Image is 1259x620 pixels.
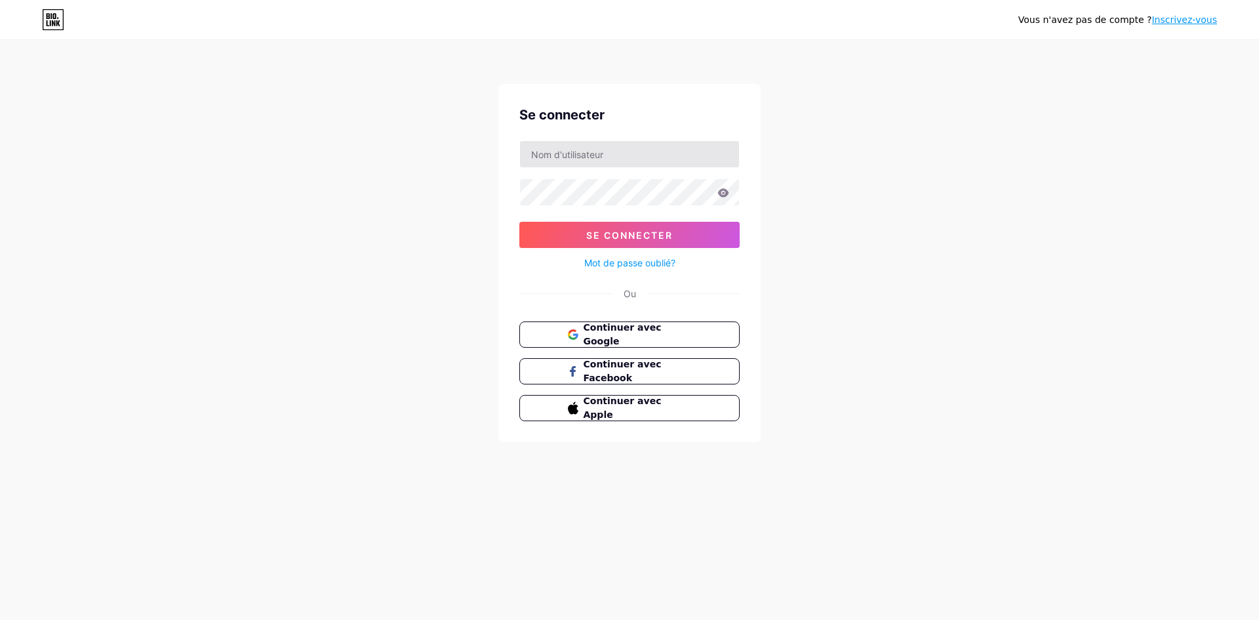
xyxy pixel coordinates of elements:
[519,358,740,384] button: Continuer avec Facebook
[584,322,662,346] font: Continuer avec Google
[584,359,662,383] font: Continuer avec Facebook
[519,107,605,123] font: Se connecter
[584,396,662,420] font: Continuer avec Apple
[586,230,673,241] font: Se connecter
[584,256,675,270] a: Mot de passe oublié?
[584,257,675,268] font: Mot de passe oublié?
[519,395,740,421] button: Continuer avec Apple
[519,222,740,248] button: Se connecter
[624,288,636,299] font: Ou
[519,321,740,348] button: Continuer avec Google
[1018,14,1152,25] font: Vous n'avez pas de compte ?
[1151,14,1217,25] a: Inscrivez-vous
[520,141,739,167] input: Nom d'utilisateur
